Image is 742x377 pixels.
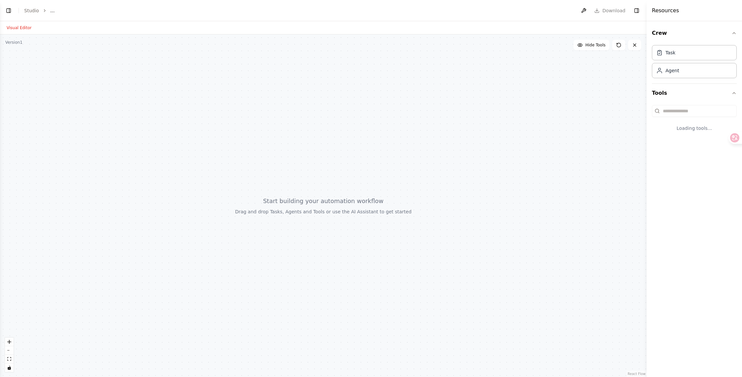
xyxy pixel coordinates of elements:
button: Hide right sidebar [632,6,641,15]
div: Tools [652,102,737,142]
div: React Flow controls [5,338,14,372]
span: ... [50,7,55,14]
div: Loading tools... [652,120,737,137]
button: fit view [5,355,14,363]
button: Tools [652,84,737,102]
div: Version 1 [5,40,23,45]
a: React Flow attribution [628,372,646,376]
a: Studio [24,8,39,13]
div: Task [665,49,675,56]
nav: breadcrumb [24,7,55,14]
span: Hide Tools [585,42,606,48]
button: zoom in [5,338,14,346]
div: Crew [652,42,737,83]
button: Hide Tools [573,40,609,50]
button: Show left sidebar [4,6,13,15]
button: zoom out [5,346,14,355]
button: Visual Editor [3,24,35,32]
h4: Resources [652,7,679,15]
button: toggle interactivity [5,363,14,372]
button: Crew [652,24,737,42]
div: Agent [665,67,679,74]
